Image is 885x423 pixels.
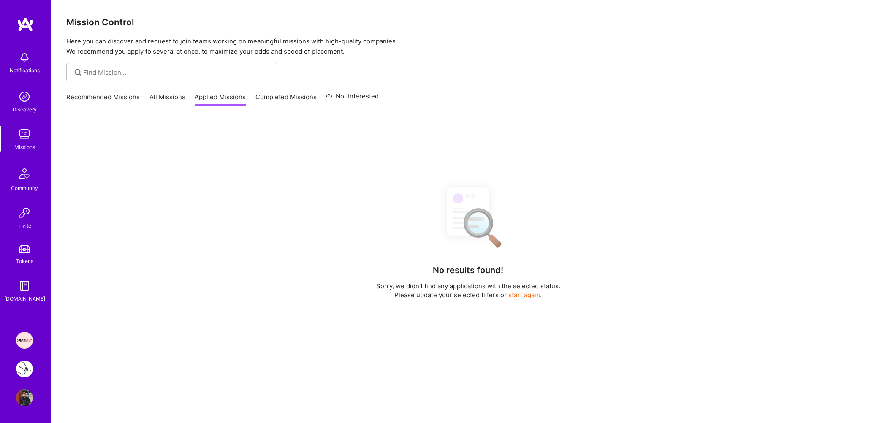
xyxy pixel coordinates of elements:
img: Invite [16,204,33,221]
h4: No results found! [433,265,503,275]
img: bell [16,49,33,66]
p: Here you can discover and request to join teams working on meaningful missions with high-quality ... [66,36,870,57]
a: Backend Engineer for Sports Photography Workflow Platform [14,361,35,377]
a: Not Interested [326,91,379,106]
input: Find Mission... [83,68,271,77]
img: No Results [432,180,504,254]
img: guide book [16,277,33,294]
div: Invite [18,221,31,230]
a: Completed Missions [255,92,317,106]
img: logo [17,17,34,32]
a: Applied Missions [195,92,246,106]
p: Sorry, we didn't find any applications with the selected status. [376,282,560,290]
img: User Avatar [16,389,33,406]
img: teamwork [16,126,33,143]
a: Speakeasy: Software Engineer to help Customers write custom functions [14,332,35,349]
a: All Missions [149,92,185,106]
img: Community [14,163,35,184]
i: icon SearchGrey [73,68,83,77]
div: [DOMAIN_NAME] [4,294,45,303]
div: Tokens [16,257,33,266]
div: Missions [14,143,35,152]
button: start again [508,290,540,299]
a: User Avatar [14,389,35,406]
h3: Mission Control [66,17,870,27]
div: Community [11,184,38,193]
img: tokens [19,245,30,253]
a: Recommended Missions [66,92,140,106]
img: Speakeasy: Software Engineer to help Customers write custom functions [16,332,33,349]
p: Please update your selected filters or . [376,290,560,299]
img: discovery [16,88,33,105]
img: Backend Engineer for Sports Photography Workflow Platform [16,361,33,377]
div: Notifications [10,66,40,75]
div: Discovery [13,105,37,114]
